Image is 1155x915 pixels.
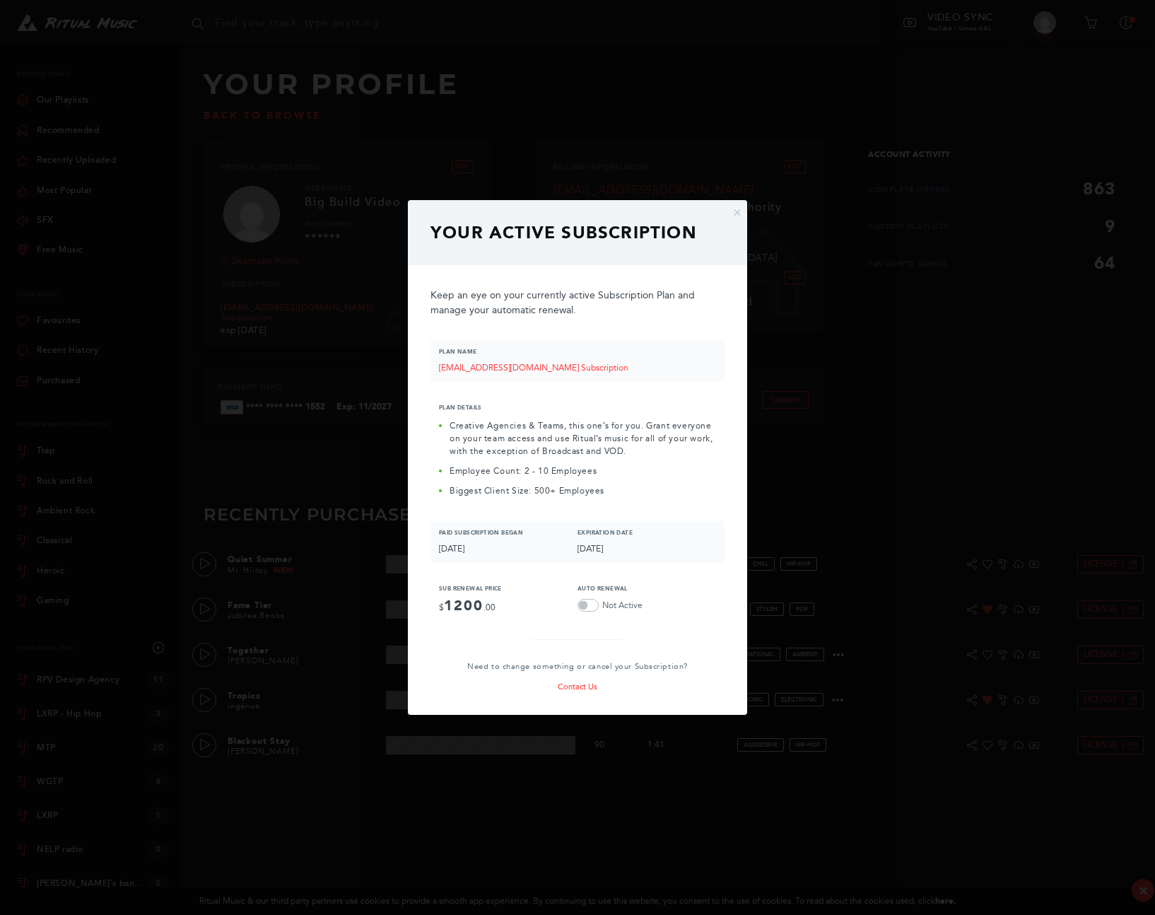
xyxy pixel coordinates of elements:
p: Need to change something or cancel your Subscription? [430,663,725,672]
p: [DATE] [439,539,577,554]
li: Biggest Client Size: 500+ Employees [439,484,716,497]
li: Creative Agencies & Teams, this one’s for you. Grant everyone on your team access and use Ritual’... [439,419,716,458]
p: [DATE] [577,539,716,554]
p: [EMAIL_ADDRESS][DOMAIN_NAME] Subscription [439,358,716,373]
p: Auto Renewal [577,585,716,592]
p: $ .00 [439,595,577,617]
p: Sub Renewal Price [439,585,577,592]
p: Expiration Date [577,530,716,536]
li: Employee Count: 2 - 10 Employees [439,465,716,477]
button: × [733,206,741,218]
h3: Your Active Subscription [430,223,725,243]
span: 1200 [444,597,483,614]
a: Contact Us [558,682,597,692]
p: Plan Details [439,404,716,411]
p: Keep an eye on your currently active Subscription Plan and manage your automatic renewal. [430,288,725,317]
p: Plan Name [439,349,716,355]
p: Paid Subscription Began [439,530,577,536]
